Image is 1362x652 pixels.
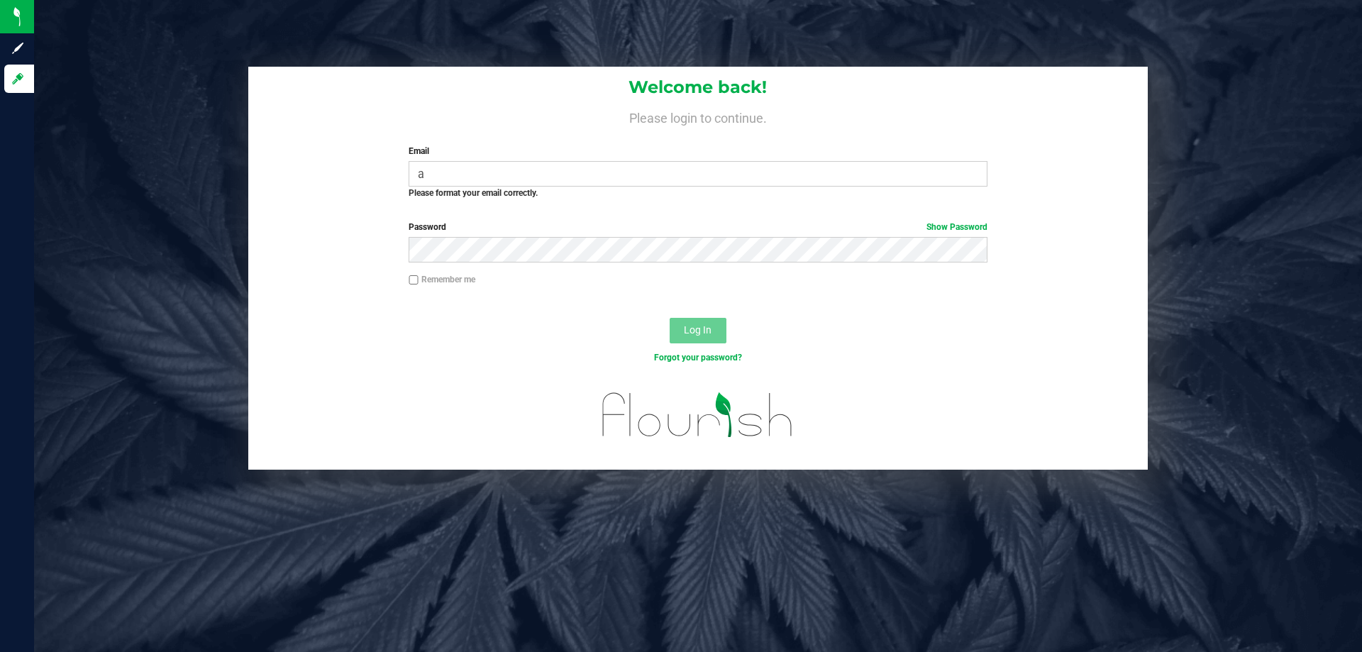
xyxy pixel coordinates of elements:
span: Log In [684,324,712,336]
input: Remember me [409,275,419,285]
a: Forgot your password? [654,353,742,363]
h4: Please login to continue. [248,108,1148,125]
a: Show Password [926,222,987,232]
button: Log In [670,318,726,343]
inline-svg: Sign up [11,41,25,55]
label: Email [409,145,987,158]
span: Password [409,222,446,232]
h1: Welcome back! [248,78,1148,96]
label: Remember me [409,273,475,286]
strong: Please format your email correctly. [409,188,538,198]
img: flourish_logo.svg [585,379,810,451]
inline-svg: Log in [11,72,25,86]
